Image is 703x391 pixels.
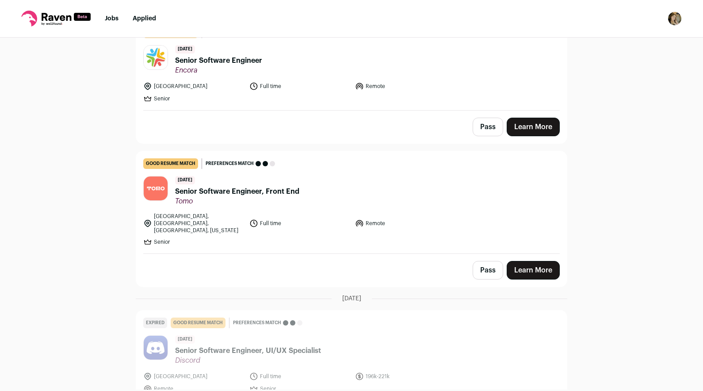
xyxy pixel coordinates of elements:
a: Learn More [507,118,560,136]
li: Full time [249,82,350,91]
span: Preferences match [206,159,254,168]
img: 19439918-medium_jpg [668,11,682,26]
a: good resume match Preferences match [DATE] Senior Software Engineer, Front End Tomo [GEOGRAPHIC_D... [136,151,567,253]
li: Senior [143,94,244,103]
span: Tomo [175,197,299,206]
a: Learn More [507,261,560,280]
span: [DATE] [175,45,195,54]
span: [DATE] [175,335,195,344]
li: Remote [355,82,456,91]
img: 20c912ef399f9cd278700efc0af6d76c290ff0d0f5ae261fbc37eb4270a7dabb.jpg [144,336,168,360]
span: Senior Software Engineer [175,55,262,66]
li: Full time [249,213,350,234]
li: Remote [355,213,456,234]
div: good resume match [171,318,225,328]
span: [DATE] [342,294,361,303]
li: [GEOGRAPHIC_DATA] [143,82,244,91]
span: Senior Software Engineer, Front End [175,186,299,197]
a: good resume match Preferences match [DATE] Senior Software Engineer Encora [GEOGRAPHIC_DATA] Full... [136,20,567,110]
span: Senior Software Engineer, UI/UX Specialist [175,345,321,356]
a: Applied [133,15,156,22]
span: Preferences match [233,318,281,327]
div: good resume match [143,158,198,169]
span: Encora [175,66,262,75]
a: Jobs [105,15,118,22]
button: Pass [473,261,503,280]
span: [DATE] [175,176,195,184]
button: Open dropdown [668,11,682,26]
li: 196k-221k [355,372,456,381]
img: 94ce575c7567126cc366951fd193608d3ef6affcb9ac71e3179df98f99a93cb2.png [144,176,168,200]
button: Pass [473,118,503,136]
li: [GEOGRAPHIC_DATA], [GEOGRAPHIC_DATA], [GEOGRAPHIC_DATA], [US_STATE] [143,213,244,234]
li: [GEOGRAPHIC_DATA] [143,372,244,381]
div: Expired [143,318,167,328]
img: f9a1cf48a69a68820e50550c20740ac3c0b3f36bf2dce3b0191a766fa4e19ced.jpg [144,46,168,69]
li: Senior [143,238,244,246]
li: Full time [249,372,350,381]
span: Discord [175,356,321,365]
